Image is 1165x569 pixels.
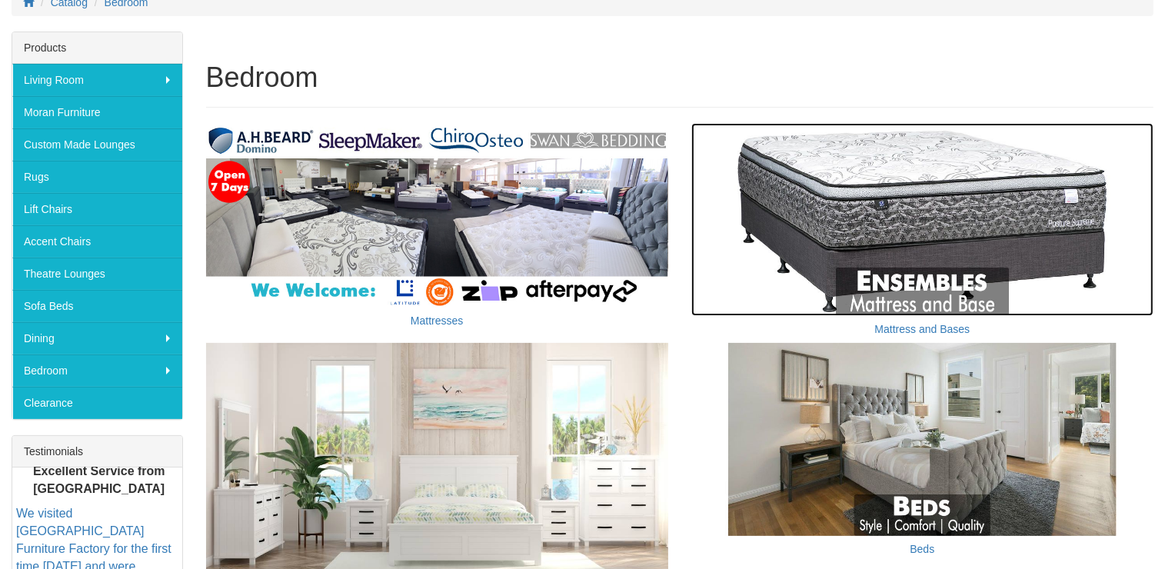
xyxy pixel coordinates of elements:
a: Mattress and Bases [875,323,970,335]
a: Accent Chairs [12,225,182,258]
a: Theatre Lounges [12,258,182,290]
a: Rugs [12,161,182,193]
img: Mattresses [206,123,668,307]
a: Mattresses [411,314,463,327]
a: Beds [910,543,934,555]
div: Testimonials [12,436,182,468]
a: Living Room [12,64,182,96]
h1: Bedroom [206,62,1154,93]
a: Custom Made Lounges [12,128,182,161]
a: Sofa Beds [12,290,182,322]
a: Bedroom [12,354,182,387]
b: Excellent Service from [GEOGRAPHIC_DATA] [33,464,165,495]
div: Products [12,32,182,64]
img: Beds [691,343,1153,536]
a: Lift Chairs [12,193,182,225]
a: Clearance [12,387,182,419]
img: Mattress and Bases [691,123,1153,316]
a: Moran Furniture [12,96,182,128]
a: Dining [12,322,182,354]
